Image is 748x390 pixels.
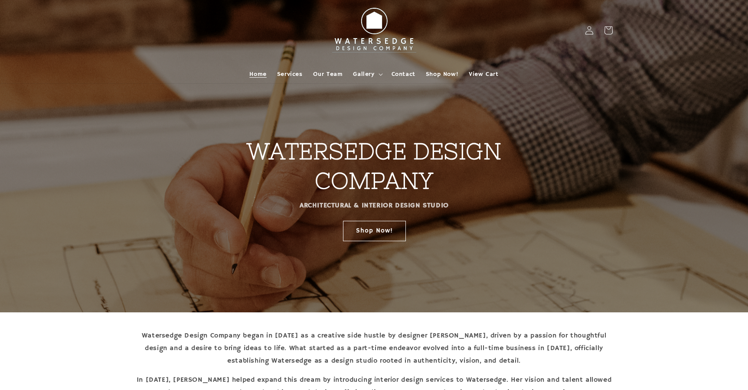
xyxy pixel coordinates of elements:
[386,65,421,83] a: Contact
[343,220,405,241] a: Shop Now!
[247,138,501,193] strong: WATERSEDGE DESIGN COMPANY
[327,3,422,57] img: Watersedge Design Co
[348,65,386,83] summary: Gallery
[244,65,271,83] a: Home
[300,201,449,210] strong: ARCHITECTURAL & INTERIOR DESIGN STUDIO
[353,70,374,78] span: Gallery
[469,70,498,78] span: View Cart
[272,65,308,83] a: Services
[277,70,303,78] span: Services
[426,70,458,78] span: Shop Now!
[392,70,415,78] span: Contact
[249,70,266,78] span: Home
[464,65,503,83] a: View Cart
[308,65,348,83] a: Our Team
[136,330,613,367] p: Watersedge Design Company began in [DATE] as a creative side hustle by designer [PERSON_NAME], dr...
[313,70,343,78] span: Our Team
[421,65,464,83] a: Shop Now!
